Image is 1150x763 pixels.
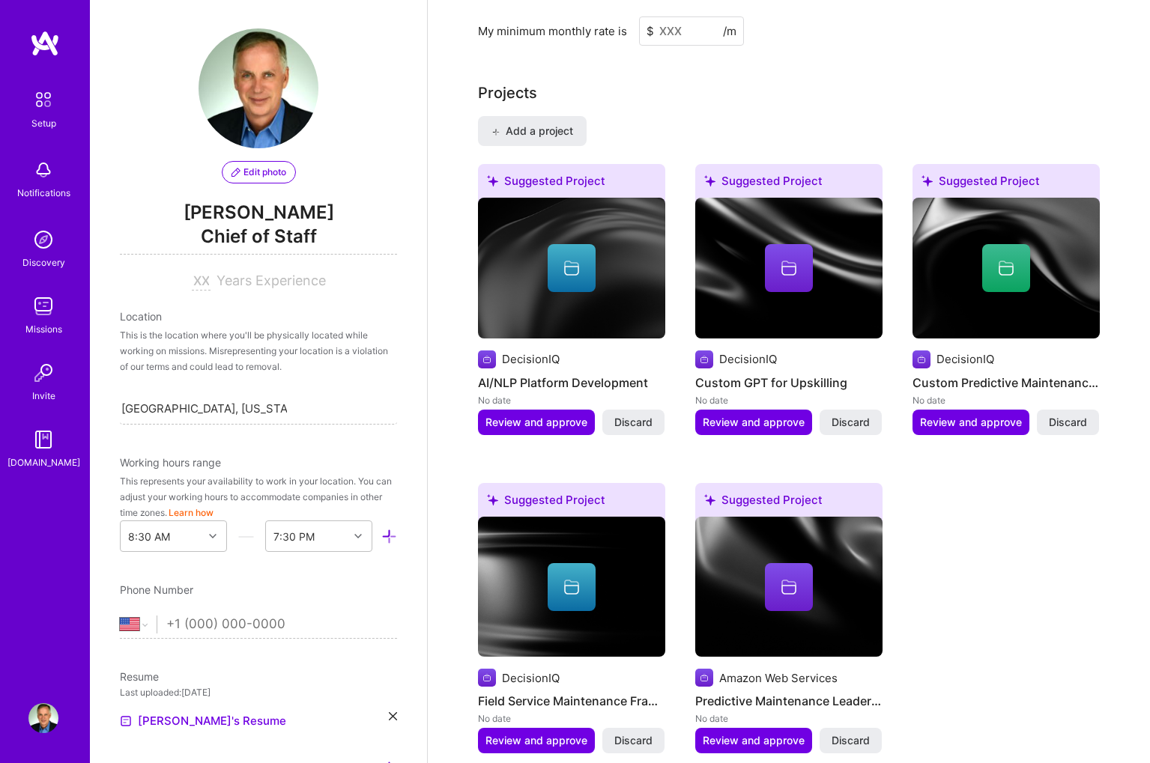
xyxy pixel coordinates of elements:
[25,703,62,733] a: User Avatar
[820,728,882,753] button: Discard
[273,529,315,544] div: 7:30 PM
[120,224,397,255] span: Chief of Staff
[832,415,870,430] span: Discard
[502,670,560,686] div: DecisionIQ
[695,517,883,657] img: cover
[31,115,56,131] div: Setup
[7,455,80,470] div: [DOMAIN_NAME]
[478,23,627,39] div: My minimum monthly rate is
[30,30,60,57] img: logo
[695,198,883,338] img: cover
[639,16,744,46] input: XXX
[647,23,654,39] span: $
[936,351,994,367] div: DecisionIQ
[703,733,805,748] span: Review and approve
[354,532,362,540] i: icon Chevron
[913,164,1100,204] div: Suggested Project
[913,198,1100,338] img: cover
[478,350,496,368] img: Company logo
[602,728,665,753] button: Discard
[491,124,573,139] span: Add a project
[28,84,59,115] img: setup
[614,415,653,430] span: Discard
[169,505,214,520] button: Learn how
[17,185,70,201] div: Notifications
[487,494,498,505] i: icon SuggestedTeams
[614,733,653,748] span: Discard
[478,483,665,523] div: Suggested Project
[695,711,883,726] div: No date
[478,669,496,687] img: Company logo
[478,82,537,104] div: Projects
[695,164,883,204] div: Suggested Project
[32,388,55,404] div: Invite
[28,155,58,185] img: bell
[128,529,170,544] div: 8:30 AM
[199,28,318,148] img: User Avatar
[28,225,58,255] img: discovery
[913,350,930,368] img: Company logo
[478,164,665,204] div: Suggested Project
[913,410,1029,435] button: Review and approve
[1037,410,1099,435] button: Discard
[913,392,1100,408] div: No date
[120,473,397,520] div: This represents your availability to work in your location. You can adjust your working hours to ...
[478,392,665,408] div: No date
[22,255,65,270] div: Discovery
[502,351,560,367] div: DecisionIQ
[723,23,736,39] span: /m
[913,373,1100,392] h4: Custom Predictive Maintenance System
[695,669,713,687] img: Company logo
[120,456,221,469] span: Working hours range
[120,670,159,683] span: Resume
[602,410,665,435] button: Discard
[478,691,665,711] h4: Field Service Maintenance Framework
[478,517,665,657] img: cover
[389,712,397,720] i: icon Close
[238,529,254,544] i: icon HorizontalInLineDivider
[704,175,715,186] i: icon SuggestedTeams
[120,684,397,700] div: Last uploaded: [DATE]
[921,175,933,186] i: icon SuggestedTeams
[920,415,1022,430] span: Review and approve
[28,291,58,321] img: teamwork
[832,733,870,748] span: Discard
[222,161,296,183] button: Edit photo
[120,583,193,596] span: Phone Number
[120,712,286,730] a: [PERSON_NAME]'s Resume
[1049,415,1087,430] span: Discard
[478,82,537,104] div: Add projects you've worked on
[478,198,665,338] img: cover
[820,410,882,435] button: Discard
[487,175,498,186] i: icon SuggestedTeams
[695,483,883,523] div: Suggested Project
[478,728,595,753] button: Review and approve
[695,373,883,392] h4: Custom GPT for Upskilling
[231,165,286,179] span: Edit photo
[695,728,812,753] button: Review and approve
[478,410,595,435] button: Review and approve
[478,711,665,726] div: No date
[491,128,500,136] i: icon PlusBlack
[120,327,397,374] div: This is the location where you'll be physically located while working on missions. Misrepresentin...
[478,373,665,392] h4: AI/NLP Platform Development
[485,415,587,430] span: Review and approve
[209,532,217,540] i: icon Chevron
[695,410,812,435] button: Review and approve
[28,703,58,733] img: User Avatar
[120,715,132,727] img: Resume
[478,116,587,146] button: Add a project
[28,425,58,455] img: guide book
[120,201,397,224] span: [PERSON_NAME]
[704,494,715,505] i: icon SuggestedTeams
[25,321,62,337] div: Missions
[192,273,211,291] input: XX
[719,351,777,367] div: DecisionIQ
[695,350,713,368] img: Company logo
[120,308,397,324] div: Location
[695,392,883,408] div: No date
[719,670,838,686] div: Amazon Web Services
[217,273,326,288] span: Years Experience
[231,168,240,177] i: icon PencilPurple
[28,358,58,388] img: Invite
